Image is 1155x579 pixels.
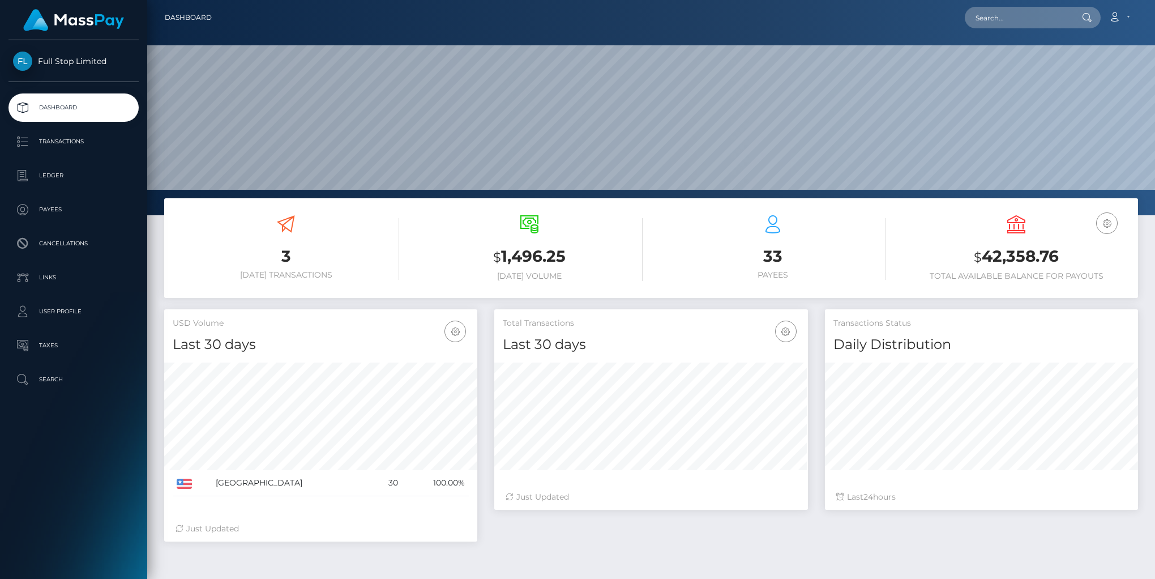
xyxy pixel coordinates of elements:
[177,479,192,489] img: US.png
[173,270,399,280] h6: [DATE] Transactions
[833,318,1130,329] h5: Transactions Status
[402,470,469,496] td: 100.00%
[503,335,799,355] h4: Last 30 days
[23,9,124,31] img: MassPay Logo
[660,270,886,280] h6: Payees
[506,491,796,503] div: Just Updated
[416,271,643,281] h6: [DATE] Volume
[13,371,134,388] p: Search
[493,249,501,265] small: $
[503,318,799,329] h5: Total Transactions
[13,99,134,116] p: Dashboard
[833,335,1130,355] h4: Daily Distribution
[173,318,469,329] h5: USD Volume
[8,93,139,122] a: Dashboard
[13,167,134,184] p: Ledger
[8,229,139,258] a: Cancellations
[660,245,886,267] h3: 33
[8,263,139,292] a: Links
[372,470,402,496] td: 30
[13,133,134,150] p: Transactions
[212,470,372,496] td: [GEOGRAPHIC_DATA]
[903,271,1130,281] h6: Total Available Balance for Payouts
[965,7,1071,28] input: Search...
[13,269,134,286] p: Links
[8,365,139,394] a: Search
[903,245,1130,269] h3: 42,358.76
[13,201,134,218] p: Payees
[13,52,32,71] img: Full Stop Limited
[8,127,139,156] a: Transactions
[13,303,134,320] p: User Profile
[416,245,643,269] h3: 1,496.25
[8,297,139,326] a: User Profile
[863,492,873,502] span: 24
[173,245,399,267] h3: 3
[13,337,134,354] p: Taxes
[8,331,139,360] a: Taxes
[8,195,139,224] a: Payees
[176,523,466,535] div: Just Updated
[13,235,134,252] p: Cancellations
[8,161,139,190] a: Ledger
[173,335,469,355] h4: Last 30 days
[836,491,1127,503] div: Last hours
[165,6,212,29] a: Dashboard
[8,56,139,66] span: Full Stop Limited
[974,249,982,265] small: $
